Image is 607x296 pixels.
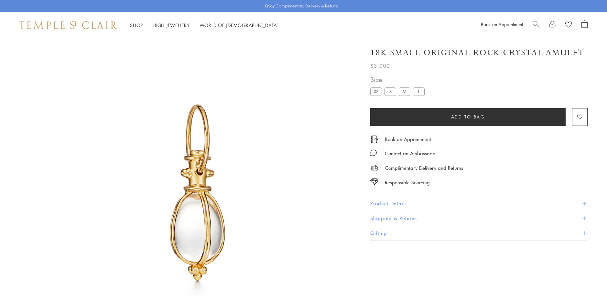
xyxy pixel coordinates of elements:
[370,87,382,96] label: XS
[370,136,378,143] img: icon_appointment.svg
[370,226,588,240] button: Gifting
[533,20,539,30] a: Search
[370,62,390,70] span: $3,000
[385,179,430,187] div: Responsible Sourcing
[481,21,523,27] a: Book an Appointment
[399,87,410,96] label: M
[385,164,463,172] p: Complimentary Delivery and Returns
[581,20,588,30] a: Open Shopping Bag
[370,108,566,126] button: Add to bag
[130,22,143,28] a: ShopShop
[370,149,377,156] img: MessageIcon-01_2.svg
[370,196,588,211] button: Product Details
[575,266,601,290] iframe: Gorgias live chat messenger
[19,21,117,29] img: Temple St. Clair
[370,211,588,226] button: Shipping & Returns
[265,3,339,9] p: Enjoy Complimentary Delivery & Returns
[385,149,437,158] div: Contact an Ambassador
[370,164,378,172] img: icon_delivery.svg
[413,87,425,96] label: L
[130,21,279,29] nav: Main navigation
[385,136,431,143] a: Book an Appointment
[370,179,378,185] img: icon_sourcing.svg
[370,74,427,85] span: Size:
[200,22,279,28] a: World of [DEMOGRAPHIC_DATA]World of [DEMOGRAPHIC_DATA]
[565,20,572,30] a: View Wishlist
[153,22,190,28] a: High JewelleryHigh Jewellery
[385,87,396,96] label: S
[451,113,485,120] span: Add to bag
[370,47,584,58] h1: 18K Small Original Rock Crystal Amulet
